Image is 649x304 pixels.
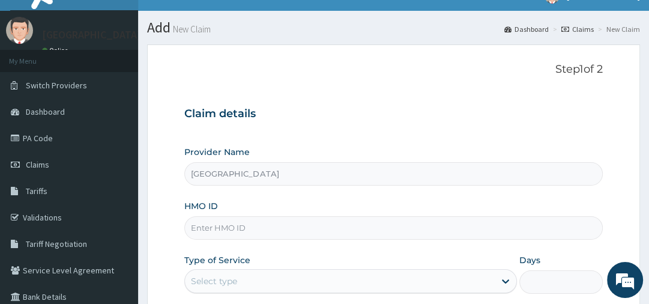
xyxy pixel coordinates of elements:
[171,25,211,34] small: New Claim
[504,24,549,34] a: Dashboard
[191,275,237,287] div: Select type
[6,188,229,230] textarea: Type your message and hit 'Enter'
[184,254,250,266] label: Type of Service
[26,80,87,91] span: Switch Providers
[184,63,602,76] p: Step 1 of 2
[42,29,141,40] p: [GEOGRAPHIC_DATA]
[561,24,594,34] a: Claims
[184,146,250,158] label: Provider Name
[70,81,166,202] span: We're online!
[26,159,49,170] span: Claims
[26,239,87,249] span: Tariff Negotiation
[184,108,602,121] h3: Claim details
[26,186,47,196] span: Tariffs
[519,254,540,266] label: Days
[62,67,202,83] div: Chat with us now
[6,17,33,44] img: User Image
[197,6,226,35] div: Minimize live chat window
[595,24,640,34] li: New Claim
[26,106,65,117] span: Dashboard
[22,60,49,90] img: d_794563401_company_1708531726252_794563401
[42,46,71,55] a: Online
[184,216,602,240] input: Enter HMO ID
[184,200,218,212] label: HMO ID
[147,20,640,35] h1: Add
